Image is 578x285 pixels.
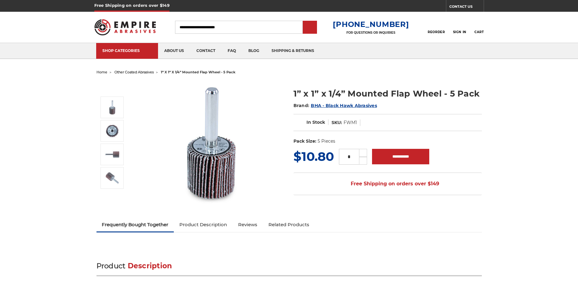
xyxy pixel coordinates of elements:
[336,178,439,190] span: Free Shipping on orders over $149
[318,138,335,145] dd: 5 Pieces
[94,15,156,39] img: Empire Abrasives
[474,20,484,34] a: Cart
[105,123,120,139] img: 1” x 1” x 1/4” Mounted Flap Wheel - 5 Pack
[233,218,263,231] a: Reviews
[428,30,445,34] span: Reorder
[174,218,233,231] a: Product Description
[105,100,120,115] img: 1” x 1” x 1/4” Mounted Flap Wheel - 5 Pack
[105,147,120,162] img: 1” x 1” x 1/4” Mounted Flap Wheel - 5 Pack
[221,43,242,59] a: faq
[293,88,482,100] h1: 1” x 1” x 1/4” Mounted Flap Wheel - 5 Pack
[428,20,445,34] a: Reorder
[293,138,316,145] dt: Pack Size:
[161,70,235,74] span: 1” x 1” x 1/4” mounted flap wheel - 5 pack
[344,119,357,126] dd: FWM1
[96,218,174,231] a: Frequently Bought Together
[293,149,334,164] span: $10.80
[293,103,310,108] span: Brand:
[333,20,409,29] a: [PHONE_NUMBER]
[265,43,320,59] a: shipping & returns
[449,3,484,12] a: CONTACT US
[149,81,273,205] img: 1” x 1” x 1/4” Mounted Flap Wheel - 5 Pack
[306,119,325,125] span: In Stock
[304,21,316,34] input: Submit
[114,70,154,74] a: other coated abrasives
[333,31,409,35] p: FOR QUESTIONS OR INQUIRIES
[453,30,466,34] span: Sign In
[242,43,265,59] a: blog
[96,261,126,270] span: Product
[263,218,315,231] a: Related Products
[311,103,377,108] a: BHA - Black Hawk Abrasives
[158,43,190,59] a: about us
[96,70,107,74] a: home
[332,119,342,126] dt: SKU:
[190,43,221,59] a: contact
[474,30,484,34] span: Cart
[105,170,120,186] img: 1” x 1” x 1/4” Mounted Flap Wheel - 5 Pack
[102,48,152,53] div: SHOP CATEGORIES
[96,43,158,59] a: SHOP CATEGORIES
[128,261,172,270] span: Description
